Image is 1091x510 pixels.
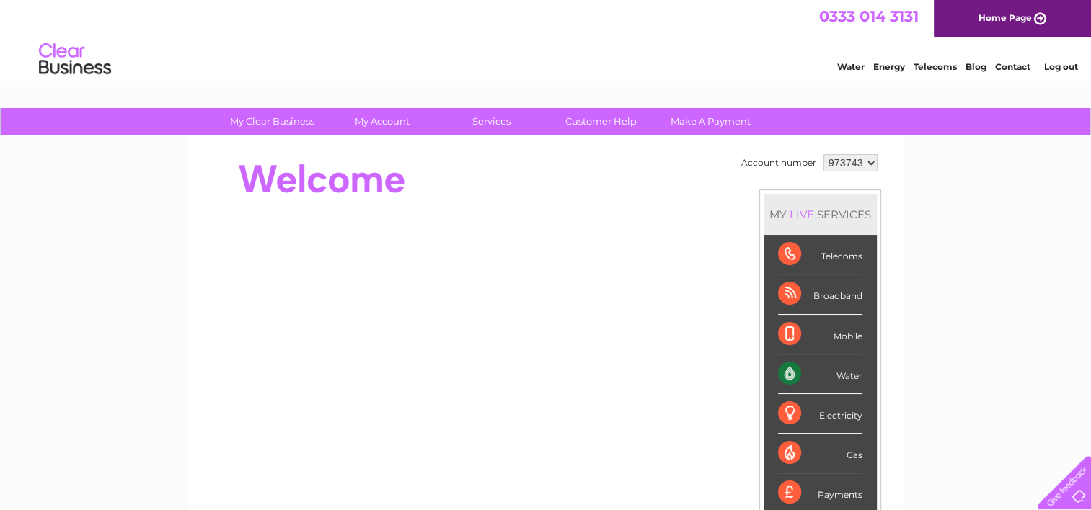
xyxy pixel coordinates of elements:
[778,434,862,473] div: Gas
[819,7,919,25] a: 0333 014 3131
[873,61,905,72] a: Energy
[38,37,112,81] img: logo.png
[778,235,862,274] div: Telecoms
[778,394,862,434] div: Electricity
[213,108,332,135] a: My Clear Business
[837,61,865,72] a: Water
[966,61,986,72] a: Blog
[738,151,820,175] td: Account number
[787,207,817,221] div: LIVE
[778,274,862,314] div: Broadband
[995,61,1030,72] a: Contact
[914,61,957,72] a: Telecoms
[432,108,551,135] a: Services
[764,194,877,235] div: MY SERVICES
[651,108,770,135] a: Make A Payment
[206,8,887,70] div: Clear Business is a trading name of Verastar Limited (registered in [GEOGRAPHIC_DATA] No. 3667643...
[1043,61,1077,72] a: Log out
[778,315,862,354] div: Mobile
[322,108,441,135] a: My Account
[542,108,661,135] a: Customer Help
[778,354,862,394] div: Water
